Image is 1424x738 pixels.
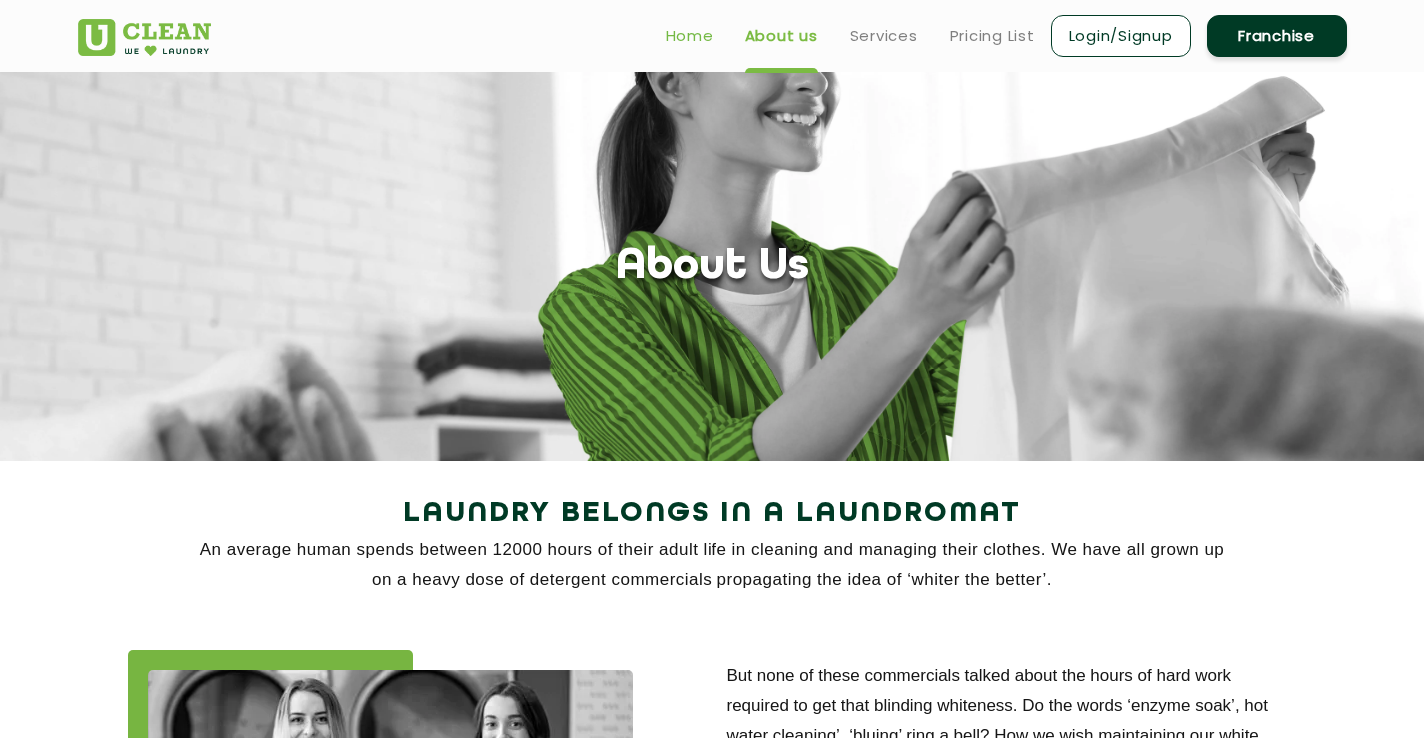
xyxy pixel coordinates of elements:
a: Franchise [1207,15,1347,57]
h1: About Us [616,242,809,293]
a: About us [745,24,818,48]
a: Login/Signup [1051,15,1191,57]
h2: Laundry Belongs in a Laundromat [78,490,1347,538]
p: An average human spends between 12000 hours of their adult life in cleaning and managing their cl... [78,535,1347,595]
a: Pricing List [950,24,1035,48]
a: Services [850,24,918,48]
a: Home [666,24,713,48]
img: UClean Laundry and Dry Cleaning [78,19,211,56]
